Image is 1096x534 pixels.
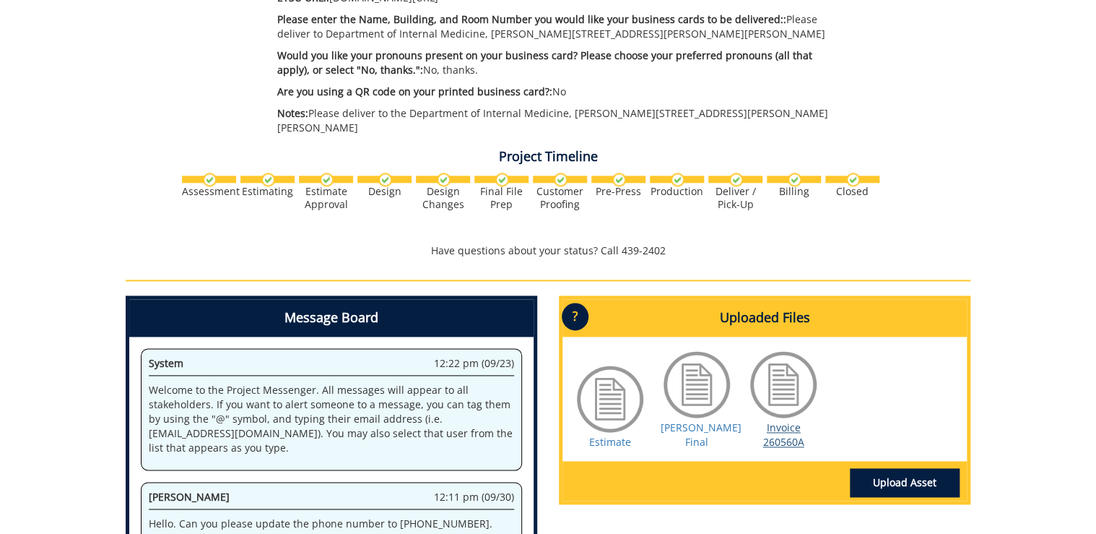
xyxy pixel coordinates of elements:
[495,173,509,186] img: checkmark
[434,356,514,371] span: 12:22 pm (09/23)
[277,12,843,41] p: Please deliver to Department of Internal Medicine, [PERSON_NAME][STREET_ADDRESS][PERSON_NAME][PER...
[767,185,821,198] div: Billing
[661,421,741,449] a: [PERSON_NAME] Final
[708,185,762,211] div: Deliver / Pick-Up
[850,468,960,497] a: Upload Asset
[846,173,860,186] img: checkmark
[240,185,295,198] div: Estimating
[261,173,275,186] img: checkmark
[416,185,470,211] div: Design Changes
[126,150,970,164] h4: Project Timeline
[149,490,230,504] span: [PERSON_NAME]
[650,185,704,198] div: Production
[277,12,786,26] span: Please enter the Name, Building, and Room Number you would like your business cards to be deliver...
[277,106,843,135] p: Please deliver to the Department of Internal Medicine, [PERSON_NAME][STREET_ADDRESS][PERSON_NAME]...
[357,185,412,198] div: Design
[126,244,970,258] p: Have questions about your status? Call 439-2402
[788,173,801,186] img: checkmark
[299,185,353,211] div: Estimate Approval
[149,383,514,455] p: Welcome to the Project Messenger. All messages will appear to all stakeholders. If you want to al...
[591,185,645,198] div: Pre-Press
[277,85,843,99] p: No
[533,185,587,211] div: Customer Proofing
[671,173,684,186] img: checkmark
[825,185,879,198] div: Closed
[378,173,392,186] img: checkmark
[277,48,812,77] span: Would you like your pronouns present on your business card? Please choose your preferred pronouns...
[149,356,183,370] span: System
[612,173,626,186] img: checkmark
[589,435,631,449] a: Estimate
[729,173,743,186] img: checkmark
[434,490,514,504] span: 12:11 pm (09/30)
[277,48,843,77] p: No, thanks.
[562,299,967,337] h4: Uploaded Files
[129,299,534,337] h4: Message Board
[763,421,804,449] a: Invoice 260560A
[320,173,334,186] img: checkmark
[562,303,588,330] p: ?
[474,185,529,211] div: Final File Prep
[203,173,217,186] img: checkmark
[437,173,451,186] img: checkmark
[277,106,308,120] span: Notes:
[554,173,567,186] img: checkmark
[182,185,236,198] div: Assessment
[277,85,552,98] span: Are you using a QR code on your printed business card?:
